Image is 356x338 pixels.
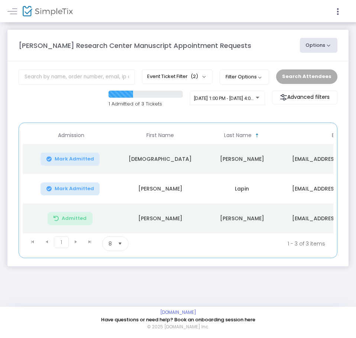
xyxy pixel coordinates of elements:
[62,215,87,221] span: Admitted
[147,324,209,331] span: © 2025 [DOMAIN_NAME] Inc.
[55,186,94,192] span: Mark Admitted
[119,144,201,174] td: [DEMOGRAPHIC_DATA]
[119,174,201,204] td: [PERSON_NAME]
[55,156,94,162] span: Mark Admitted
[101,316,255,323] a: Have questions or need help? Book an onboarding session here
[19,40,251,51] m-panel-title: [PERSON_NAME] Research Center Manuscript Appointment Requests
[191,74,198,79] span: (2)
[19,69,135,85] input: Search by name, order number, email, ip address
[119,204,201,233] td: [PERSON_NAME]
[41,182,100,195] button: Mark Admitted
[142,69,213,84] button: Event Ticket Filter(2)
[41,153,100,166] button: Mark Admitted
[332,132,346,139] span: Email
[272,91,337,104] m-button: Advanced filters
[58,132,84,139] span: Admission
[109,100,183,108] p: 1 Admitted of 3 Tickets
[201,174,283,204] td: Lapin
[201,144,283,174] td: [PERSON_NAME]
[54,236,69,248] span: Page 1
[201,204,283,233] td: [PERSON_NAME]
[160,309,196,315] a: [DOMAIN_NAME]
[220,69,269,84] button: Filter Options
[146,132,174,139] span: First Name
[115,237,125,251] button: Select
[23,127,333,233] div: Data table
[48,212,93,225] button: Admitted
[109,240,112,247] span: 8
[202,236,325,251] kendo-pager-info: 1 - 3 of 3 items
[194,95,291,101] span: [DATE] 1:00 PM - [DATE] 4:00 PM • 3 attendees
[300,38,338,53] button: Options
[280,94,287,101] img: filter
[254,133,260,139] span: Sortable
[224,132,252,139] span: Last Name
